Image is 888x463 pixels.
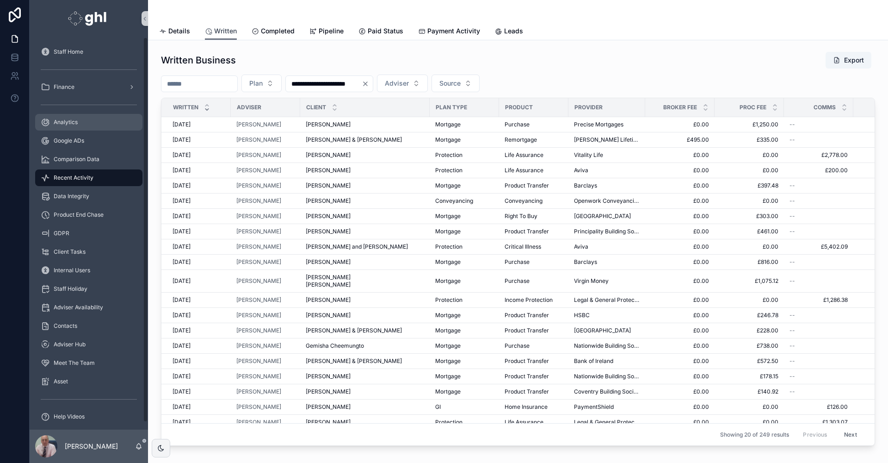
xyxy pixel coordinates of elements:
[651,121,709,128] a: £0.00
[505,258,563,266] a: Purchase
[435,258,461,266] span: Mortgage
[789,151,848,159] span: £2,778.00
[236,121,281,128] span: [PERSON_NAME]
[789,136,848,144] a: --
[651,243,709,250] span: £0.00
[720,197,778,205] span: £0.00
[173,136,225,144] a: [DATE]
[789,136,795,144] span: --
[173,136,191,144] span: [DATE]
[432,75,480,92] button: Select Button
[173,121,191,128] span: [DATE]
[720,228,778,235] span: £461.00
[505,197,563,205] a: Conveyancing
[505,151,563,159] a: Life Assurance
[789,243,848,250] span: £5,402.09
[54,174,93,181] span: Recent Activity
[574,136,640,144] a: [PERSON_NAME] Lifetime
[505,243,541,250] span: Critical Illness
[236,213,295,220] a: [PERSON_NAME]
[505,228,563,235] a: Product Transfer
[252,23,295,41] a: Completed
[385,79,409,88] span: Adviser
[236,167,281,174] a: [PERSON_NAME]
[54,156,99,163] span: Comparison Data
[789,312,848,319] a: --
[241,75,282,92] button: Select Button
[574,312,590,319] span: HSBC
[427,26,480,36] span: Payment Activity
[720,258,778,266] a: £816.00
[651,136,709,144] a: £495.00
[173,151,191,159] span: [DATE]
[54,230,69,237] span: GDPR
[574,312,640,319] a: HSBC
[236,243,281,250] span: [PERSON_NAME]
[789,213,848,220] a: --
[435,213,493,220] a: Mortgage
[173,228,225,235] a: [DATE]
[720,136,778,144] a: £335.00
[173,277,191,285] span: [DATE]
[720,182,778,189] span: £397.48
[35,44,142,60] a: Staff Home
[574,296,640,304] span: Legal & General Protection
[435,312,461,319] span: Mortgage
[574,228,640,235] a: Principality Building Society
[651,197,709,205] span: £0.00
[236,228,295,235] a: [PERSON_NAME]
[173,296,191,304] span: [DATE]
[435,243,462,250] span: Protection
[306,151,351,159] span: [PERSON_NAME]
[505,136,537,144] span: Remortgage
[574,151,640,159] a: Vitality Life
[574,197,640,205] a: Openwork Conveyancing
[236,136,281,144] span: [PERSON_NAME]
[173,151,225,159] a: [DATE]
[306,197,351,205] span: [PERSON_NAME]
[35,262,142,279] a: Internal Users
[261,26,295,36] span: Completed
[306,182,351,189] span: [PERSON_NAME]
[306,121,351,128] span: [PERSON_NAME]
[236,182,281,189] a: [PERSON_NAME]
[505,167,563,174] a: Life Assurance
[236,277,281,285] span: [PERSON_NAME]
[68,11,109,26] img: App logo
[720,296,778,304] a: £0.00
[54,322,77,330] span: Contacts
[173,167,191,174] span: [DATE]
[789,228,795,235] span: --
[789,296,848,304] a: £1,286.38
[651,182,709,189] span: £0.00
[435,182,461,189] span: Mortgage
[306,312,424,319] a: [PERSON_NAME]
[236,121,295,128] a: [PERSON_NAME]
[435,151,493,159] a: Protection
[173,213,225,220] a: [DATE]
[54,48,83,56] span: Staff Home
[651,213,709,220] a: £0.00
[651,228,709,235] a: £0.00
[35,169,142,186] a: Recent Activity
[435,296,493,304] a: Protection
[309,23,344,41] a: Pipeline
[574,243,588,250] span: Aviva
[720,121,778,128] span: £1,250.00
[720,167,778,174] a: £0.00
[720,151,778,159] a: £0.00
[236,197,281,205] a: [PERSON_NAME]
[435,197,473,205] span: Conveyancing
[418,23,480,41] a: Payment Activity
[651,312,709,319] span: £0.00
[435,296,462,304] span: Protection
[306,167,424,174] a: [PERSON_NAME]
[505,182,549,189] span: Product Transfer
[306,151,424,159] a: [PERSON_NAME]
[236,197,295,205] a: [PERSON_NAME]
[435,312,493,319] a: Mortgage
[505,213,537,220] span: Right To Buy
[439,79,461,88] span: Source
